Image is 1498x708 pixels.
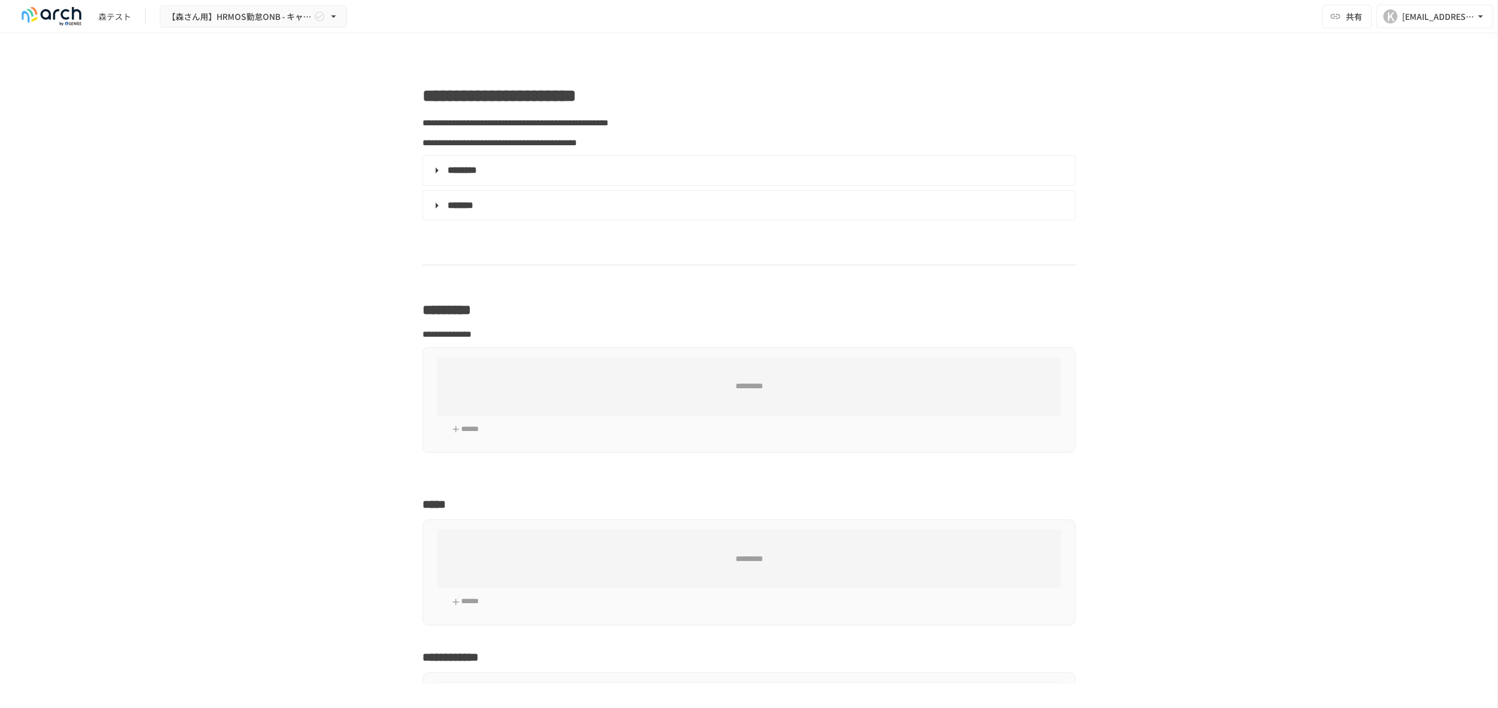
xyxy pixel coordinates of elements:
img: logo-default@2x-9cf2c760.svg [14,7,89,26]
button: 【森さん用】HRMOS勤怠ONB - キャッチアップ [160,5,347,28]
button: K[EMAIL_ADDRESS][DOMAIN_NAME] [1376,5,1493,28]
span: 共有 [1346,10,1362,23]
div: 森テスト [98,11,131,23]
div: [EMAIL_ADDRESS][DOMAIN_NAME] [1402,9,1475,24]
div: K [1383,9,1397,23]
span: 【森さん用】HRMOS勤怠ONB - キャッチアップ [167,9,311,24]
button: 共有 [1322,5,1372,28]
